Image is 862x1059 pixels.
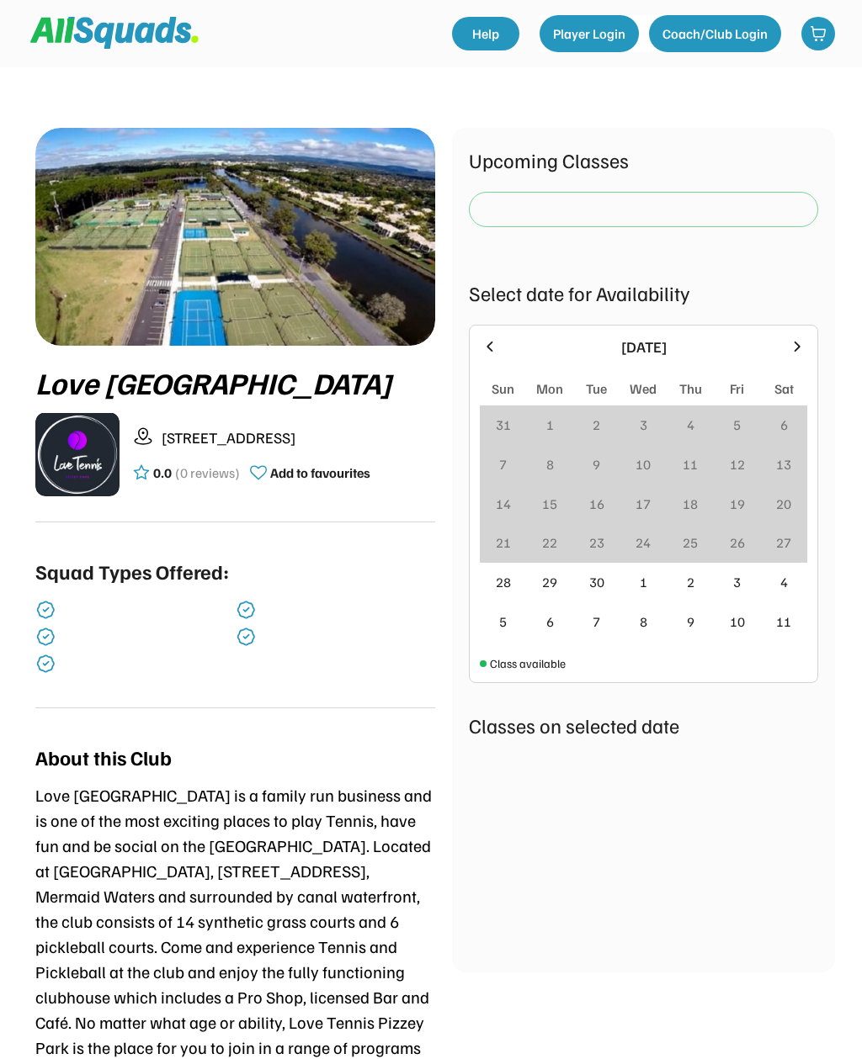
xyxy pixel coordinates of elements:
[776,612,791,632] div: 11
[687,612,694,632] div: 9
[35,366,435,400] div: Love [GEOGRAPHIC_DATA]
[730,494,745,514] div: 19
[490,654,566,672] div: Class available
[730,612,745,632] div: 10
[810,25,827,42] img: shopping-cart-01%20%281%29.svg
[593,454,600,474] div: 9
[236,600,256,620] img: check-verified-01.svg
[630,379,657,399] div: Wed
[542,494,557,514] div: 15
[542,572,557,592] div: 29
[496,532,511,553] div: 21
[593,612,600,632] div: 7
[536,379,563,399] div: Mon
[546,612,554,632] div: 6
[640,415,647,435] div: 3
[546,415,554,435] div: 1
[687,572,694,592] div: 2
[542,532,557,553] div: 22
[636,494,651,514] div: 17
[270,463,370,483] div: Add to favourites
[162,426,435,449] div: [STREET_ADDRESS]
[496,572,511,592] div: 28
[733,415,741,435] div: 5
[780,572,788,592] div: 4
[780,415,788,435] div: 6
[730,379,744,399] div: Fri
[586,379,607,399] div: Tue
[35,128,435,346] img: love%20tennis%20cover.jpg
[492,379,514,399] div: Sun
[496,415,511,435] div: 31
[35,654,56,674] img: check-verified-01.svg
[683,454,698,474] div: 11
[35,600,56,620] img: check-verified-01.svg
[649,15,781,52] button: Coach/Club Login
[589,572,604,592] div: 30
[35,742,172,772] div: About this Club
[540,15,639,52] button: Player Login
[776,454,791,474] div: 13
[236,627,256,647] img: check-verified-01.svg
[589,494,604,514] div: 16
[636,532,651,553] div: 24
[546,454,554,474] div: 8
[35,627,56,647] img: check-verified-01.svg
[730,532,745,553] div: 26
[469,278,818,308] div: Select date for Availability
[452,17,519,50] a: Help
[687,415,694,435] div: 4
[499,454,507,474] div: 7
[733,572,741,592] div: 3
[774,379,794,399] div: Sat
[776,494,791,514] div: 20
[30,17,199,49] img: Squad%20Logo.svg
[35,412,120,496] img: LTPP_Logo_REV.jpeg
[153,463,172,483] div: 0.0
[730,454,745,474] div: 12
[640,572,647,592] div: 1
[175,463,240,483] div: (0 reviews)
[636,454,651,474] div: 10
[640,612,647,632] div: 8
[35,556,229,586] div: Squad Types Offered:
[683,532,698,553] div: 25
[469,145,818,175] div: Upcoming Classes
[496,494,511,514] div: 14
[499,612,507,632] div: 5
[679,379,702,399] div: Thu
[469,710,818,740] div: Classes on selected date
[776,532,791,553] div: 27
[683,494,698,514] div: 18
[589,532,604,553] div: 23
[593,415,600,435] div: 2
[508,336,779,358] div: [DATE]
